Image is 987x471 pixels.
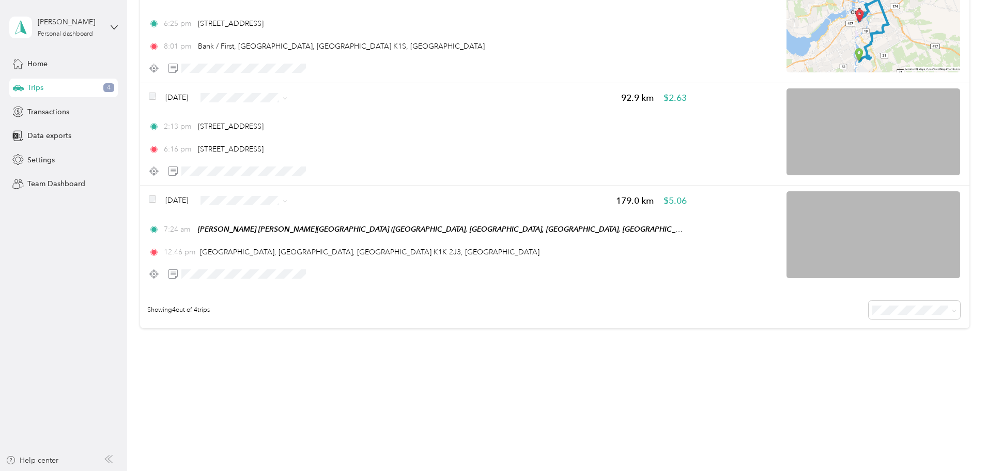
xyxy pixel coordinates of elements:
[621,92,654,104] span: 92.9 km
[165,195,188,206] span: [DATE]
[6,455,58,466] button: Help center
[786,88,960,175] img: minimap
[38,17,102,27] div: [PERSON_NAME]
[664,92,687,104] span: $2.63
[164,121,193,132] span: 2:13 pm
[103,83,114,93] span: 4
[164,18,193,29] span: 6:25 pm
[164,247,195,257] span: 12:46 pm
[198,42,485,51] span: Bank / First, [GEOGRAPHIC_DATA], [GEOGRAPHIC_DATA] K1S, [GEOGRAPHIC_DATA]
[27,155,55,165] span: Settings
[165,92,188,103] span: [DATE]
[198,225,697,234] span: [PERSON_NAME] [PERSON_NAME][GEOGRAPHIC_DATA] ([GEOGRAPHIC_DATA], [GEOGRAPHIC_DATA], [GEOGRAPHIC_D...
[200,248,539,256] span: [GEOGRAPHIC_DATA], [GEOGRAPHIC_DATA], [GEOGRAPHIC_DATA] K1K 2J3, [GEOGRAPHIC_DATA]
[616,194,654,207] span: 179.0 km
[164,224,193,235] span: 7:24 am
[27,178,85,189] span: Team Dashboard
[27,130,71,141] span: Data exports
[164,144,193,155] span: 6:16 pm
[198,145,264,154] span: [STREET_ADDRESS]
[198,19,264,28] span: [STREET_ADDRESS]
[27,82,43,93] span: Trips
[664,194,687,207] span: $5.06
[164,41,193,52] span: 8:01 pm
[140,306,210,315] span: Showing 4 out of 4 trips
[198,122,264,131] span: [STREET_ADDRESS]
[27,58,48,69] span: Home
[38,31,93,37] div: Personal dashboard
[786,191,960,278] img: minimap
[27,107,69,117] span: Transactions
[929,413,987,471] iframe: Everlance-gr Chat Button Frame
